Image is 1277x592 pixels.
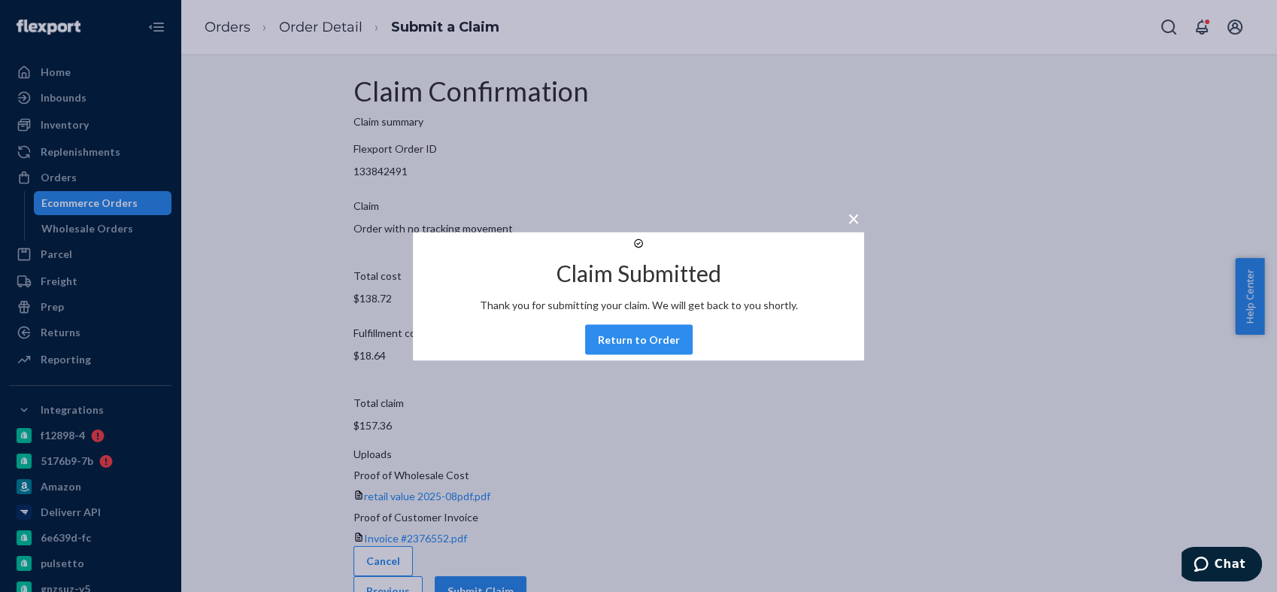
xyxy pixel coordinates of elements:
h2: Claim Submitted [557,260,721,285]
span: × [848,205,860,230]
button: Return to Order [585,324,693,354]
p: Thank you for submitting your claim. We will get back to you shortly. [480,297,798,312]
iframe: Opens a widget where you can chat to one of our agents [1181,547,1262,584]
